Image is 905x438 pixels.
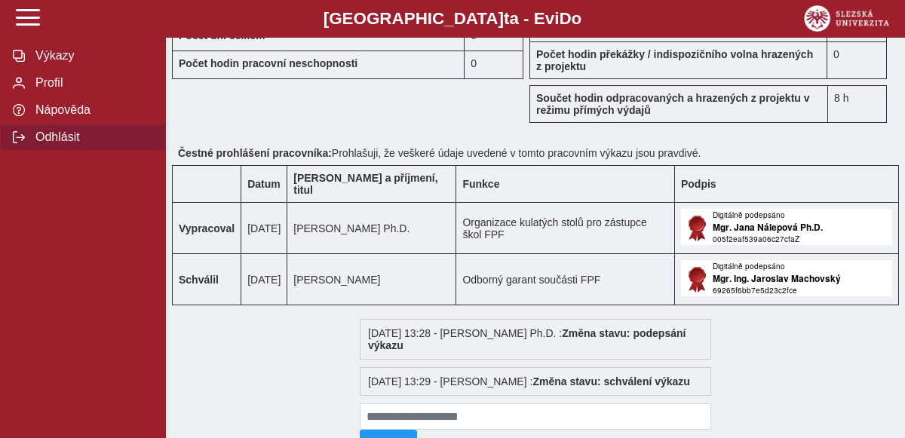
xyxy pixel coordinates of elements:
[31,76,153,90] span: Profil
[827,85,887,123] div: 8 h
[681,209,892,245] img: Digitálně podepsáno uživatelem
[536,48,813,72] b: Počet hodin překážky / indispozičního volna hrazených z projektu
[31,130,153,144] span: Odhlásit
[179,274,219,286] b: Schválil
[360,367,711,396] div: [DATE] 13:29 - [PERSON_NAME] :
[456,203,675,254] td: Organizace kulatých stolů pro zástupce škol FPF
[804,5,889,32] img: logo_web_su.png
[532,375,690,387] b: Změna stavu: schválení výkazu
[572,9,582,28] span: o
[559,9,571,28] span: D
[178,147,332,159] b: Čestné prohlášení pracovníka:
[360,319,711,360] div: [DATE] 13:28 - [PERSON_NAME] Ph.D. :
[287,254,456,305] td: [PERSON_NAME]
[247,222,281,234] span: [DATE]
[293,172,437,196] b: [PERSON_NAME] a příjmení, titul
[456,254,675,305] td: Odborný garant součásti FPF
[827,41,887,79] div: 0
[31,103,153,117] span: Nápověda
[179,57,357,69] b: Počet hodin pracovní neschopnosti
[536,92,810,116] b: Součet hodin odpracovaných a hrazených z projektu v režimu přímých výdajů
[681,260,892,296] img: Digitálně podepsáno schvalovatelem
[179,222,235,234] b: Vypracoval
[368,327,686,351] b: Změna stavu: podepsání výkazu
[504,9,509,28] span: t
[465,51,523,79] div: 0
[247,178,281,190] b: Datum
[45,9,860,29] b: [GEOGRAPHIC_DATA] a - Evi
[247,274,281,286] span: [DATE]
[681,178,716,190] b: Podpis
[31,49,153,63] span: Výkazy
[462,178,499,190] b: Funkce
[287,203,456,254] td: [PERSON_NAME] Ph.D.
[172,141,899,165] div: Prohlašuji, že veškeré údaje uvedené v tomto pracovním výkazu jsou pravdivé.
